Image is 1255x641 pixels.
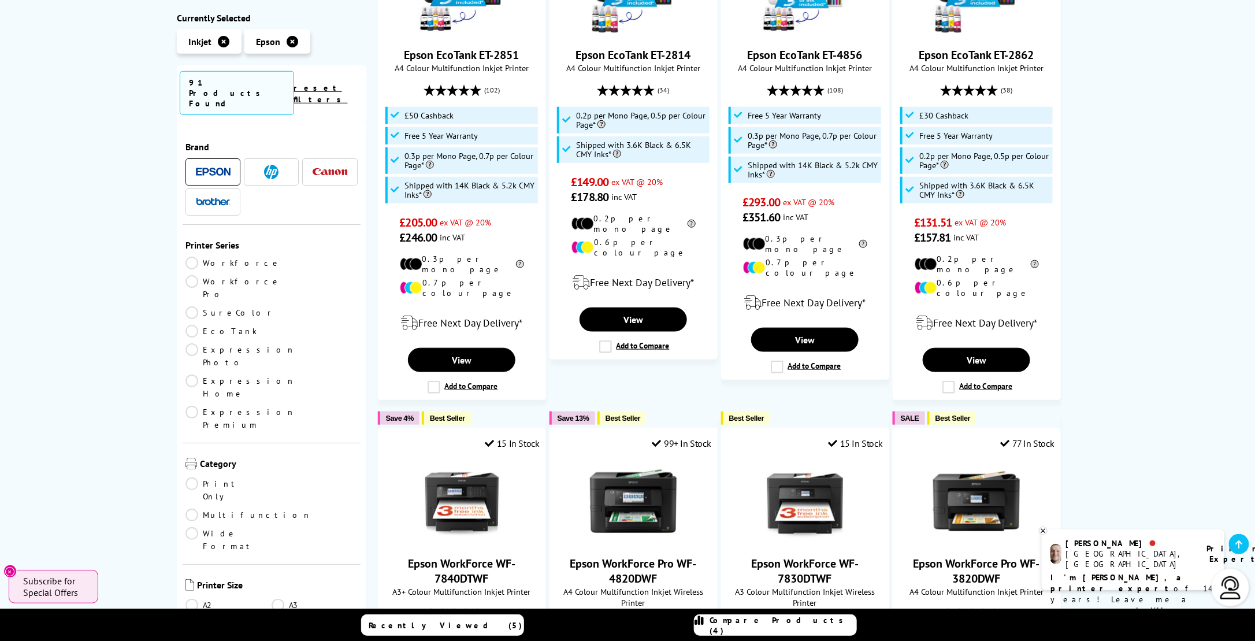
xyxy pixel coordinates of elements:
[185,477,272,502] a: Print Only
[743,195,781,210] span: £293.00
[422,412,471,425] button: Best Seller
[185,508,311,521] a: Multifunction
[899,62,1055,73] span: A4 Colour Multifunction Inkjet Printer
[827,79,843,101] span: (108)
[404,47,519,62] a: Epson EcoTank ET-2851
[484,79,500,101] span: (102)
[408,556,515,586] a: Epson WorkForce WF-7840DTWF
[783,212,808,223] span: inc VAT
[919,131,993,140] span: Free 5 Year Warranty
[919,151,1050,170] span: 0.2p per Mono Page, 0.5p per Colour Page*
[743,210,781,225] span: £351.60
[1219,576,1242,599] img: user-headset-light.svg
[384,307,540,339] div: modal_delivery
[400,254,524,275] li: 0.3p per mono page
[185,239,358,250] span: Printer Series
[418,27,505,38] a: Epson EcoTank ET-2851
[748,111,821,120] span: Free 5 Year Warranty
[915,215,952,230] span: £131.51
[743,234,867,254] li: 0.3p per mono page
[606,414,641,423] span: Best Seller
[549,412,595,425] button: Save 13%
[710,615,856,636] span: Compare Products (4)
[264,164,279,179] img: HP
[400,215,437,230] span: £205.00
[294,82,348,104] a: reset filters
[1066,538,1193,549] div: [PERSON_NAME]
[185,457,197,469] img: Category
[599,340,670,353] label: Add to Compare
[23,575,87,598] span: Subscribe for Special Offers
[556,266,711,299] div: modal_delivery
[428,381,498,394] label: Add to Compare
[899,586,1055,597] span: A4 Colour Multifunction Inkjet Printer
[933,535,1020,547] a: Epson WorkForce Pro WF-3820DWF
[915,277,1039,298] li: 0.6p per colour page
[576,140,707,159] span: Shipped with 3.6K Black & 6.5K CMY Inks*
[313,168,347,175] img: Canon
[378,412,419,425] button: Save 4%
[751,328,859,352] a: View
[953,232,979,243] span: inc VAT
[694,614,857,636] a: Compare Products (4)
[440,217,491,228] span: ex VAT @ 20%
[185,256,281,269] a: Workforce
[919,111,968,120] span: £30 Cashback
[254,164,289,179] a: HP
[1050,572,1185,594] b: I'm [PERSON_NAME], a printer expert
[313,164,347,179] a: Canon
[418,535,505,547] a: Epson WorkForce WF-7840DTWF
[1000,438,1054,449] div: 77 In Stock
[404,111,454,120] span: £50 Cashback
[418,458,505,544] img: Epson WorkForce WF-7840DTWF
[901,414,919,423] span: SALE
[369,620,522,631] span: Recently Viewed (5)
[927,412,976,425] button: Best Seller
[185,275,281,300] a: Workforce Pro
[571,190,609,205] span: £178.80
[556,62,711,73] span: A4 Colour Multifunction Inkjet Printer
[180,71,294,114] span: 91 Products Found
[400,230,437,245] span: £246.00
[361,614,524,636] a: Recently Viewed (5)
[590,535,677,547] a: Epson WorkForce Pro WF-4820DWF
[185,405,295,431] a: Expression Premium
[919,47,1034,62] a: Epson EcoTank ET-2862
[955,217,1006,228] span: ex VAT @ 20%
[185,374,295,399] a: Expression Home
[185,140,358,152] span: Brand
[1003,603,1011,625] span: (7)
[571,175,609,190] span: £149.00
[196,167,231,176] img: Epson
[177,12,366,23] div: Currently Selected
[597,412,647,425] button: Best Seller
[751,556,859,586] a: Epson WorkForce WF-7830DTWF
[384,62,540,73] span: A4 Colour Multifunction Inkjet Printer
[197,579,358,592] span: Printer Size
[386,414,414,423] span: Save 4%
[196,194,231,209] a: Brother
[727,287,883,319] div: modal_delivery
[576,111,707,129] span: 0.2p per Mono Page, 0.5p per Colour Page*
[919,181,1050,199] span: Shipped with 3.6K Black & 6.5K CMY Inks*
[185,343,295,368] a: Expression Photo
[748,161,878,179] span: Shipped with 14K Black & 5.2k CMY Inks*
[762,535,848,547] a: Epson WorkForce WF-7830DTWF
[404,131,478,140] span: Free 5 Year Warranty
[923,348,1030,372] a: View
[570,556,697,586] a: Epson WorkForce Pro WF-4820DWF
[185,598,272,611] a: A2
[196,197,231,205] img: Brother
[196,164,231,179] a: Epson
[652,438,711,449] div: 99+ In Stock
[748,47,863,62] a: Epson EcoTank ET-4856
[272,598,358,611] a: A3
[721,412,770,425] button: Best Seller
[3,565,17,578] button: Close
[828,438,882,449] div: 15 In Stock
[1050,572,1216,627] p: of 14 years! Leave me a message and I'll respond ASAP
[727,586,883,608] span: A3 Colour Multifunction Inkjet Wireless Printer
[590,458,677,544] img: Epson WorkForce Pro WF-4820DWF
[185,324,272,337] a: EcoTank
[200,457,358,471] span: Category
